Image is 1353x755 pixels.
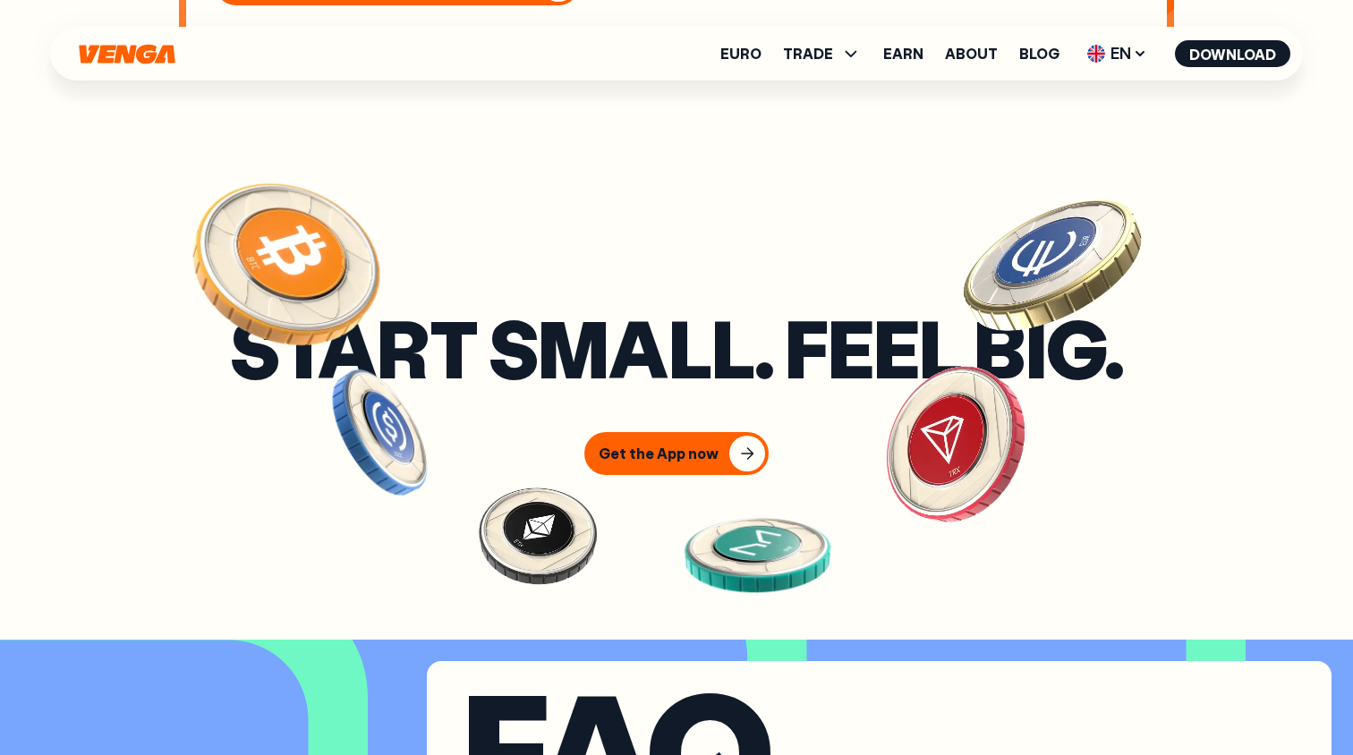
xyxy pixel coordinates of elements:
a: Euro [720,47,762,61]
img: BTC [154,159,420,394]
button: Download [1175,40,1290,67]
img: MKR [663,462,853,635]
img: EURO [940,154,1166,383]
svg: Home [77,44,177,64]
a: About [945,47,998,61]
a: Blog [1019,47,1059,61]
h3: Start small. Feel big. [230,313,1123,382]
div: Get the App now [599,445,719,462]
button: Get the App now [584,432,769,475]
img: flag-uk [1087,45,1105,63]
span: EN [1081,39,1153,68]
img: TRX [843,333,1066,554]
img: USDC [301,353,460,513]
span: TRADE [783,43,862,64]
img: ETH [455,452,621,618]
a: Earn [883,47,923,61]
span: TRADE [783,47,833,61]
